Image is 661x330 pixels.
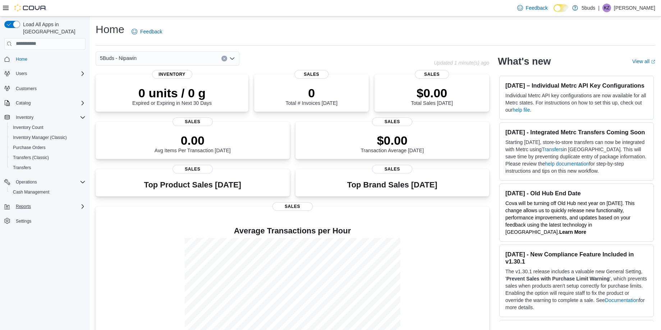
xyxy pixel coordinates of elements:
[602,4,611,12] div: Keith Ziemann
[1,98,88,108] button: Catalog
[505,190,648,197] h3: [DATE] - Old Hub End Date
[13,135,67,140] span: Inventory Manager (Classic)
[614,4,655,12] p: [PERSON_NAME]
[505,200,635,235] span: Cova will be turning off Old Hub next year on [DATE]. This change allows us to quickly release ne...
[10,153,86,162] span: Transfers (Classic)
[13,202,34,211] button: Reports
[498,56,551,67] h2: What's new
[10,163,86,172] span: Transfers
[229,56,235,61] button: Open list of options
[13,155,49,161] span: Transfers (Classic)
[13,202,86,211] span: Reports
[513,107,530,113] a: help file
[100,54,137,62] span: 5Buds - Nipawin
[1,69,88,79] button: Users
[285,86,337,100] p: 0
[554,4,569,12] input: Dark Mode
[347,181,437,189] h3: Top Brand Sales [DATE]
[1,83,88,93] button: Customers
[13,145,46,150] span: Purchase Orders
[506,276,610,282] strong: Prevent Sales with Purchase Limit Warning
[10,123,86,132] span: Inventory Count
[155,133,231,148] p: 0.00
[372,117,412,126] span: Sales
[13,217,86,226] span: Settings
[361,133,424,153] div: Transaction Average [DATE]
[132,86,212,100] p: 0 units / 0 g
[285,86,337,106] div: Total # Invoices [DATE]
[434,60,489,66] p: Updated 1 minute(s) ago
[10,133,86,142] span: Inventory Manager (Classic)
[173,117,213,126] span: Sales
[505,92,648,113] p: Individual Metrc API key configurations are now available for all Metrc states. For instructions ...
[411,86,453,100] p: $0.00
[13,217,34,226] a: Settings
[221,56,227,61] button: Clear input
[140,28,162,35] span: Feedback
[1,216,88,226] button: Settings
[1,177,88,187] button: Operations
[7,163,88,173] button: Transfers
[7,187,88,197] button: Cash Management
[598,4,600,12] p: |
[10,163,34,172] a: Transfers
[1,201,88,212] button: Reports
[13,178,40,186] button: Operations
[7,122,88,133] button: Inventory Count
[632,59,655,64] a: View allExternal link
[604,4,609,12] span: KZ
[132,86,212,106] div: Expired or Expiring in Next 30 Days
[372,165,412,173] span: Sales
[14,4,47,11] img: Cova
[20,21,86,35] span: Load All Apps in [GEOGRAPHIC_DATA]
[13,55,30,64] a: Home
[13,99,86,107] span: Catalog
[10,133,70,142] a: Inventory Manager (Classic)
[13,84,40,93] a: Customers
[505,129,648,136] h3: [DATE] - Integrated Metrc Transfers Coming Soon
[13,55,86,64] span: Home
[16,179,37,185] span: Operations
[651,60,655,64] svg: External link
[505,82,648,89] h3: [DATE] – Individual Metrc API Key Configurations
[16,218,31,224] span: Settings
[173,165,213,173] span: Sales
[129,24,165,39] a: Feedback
[7,153,88,163] button: Transfers (Classic)
[16,100,31,106] span: Catalog
[16,115,33,120] span: Inventory
[13,125,43,130] span: Inventory Count
[13,113,36,122] button: Inventory
[1,112,88,122] button: Inventory
[605,297,639,303] a: Documentation
[505,251,648,265] h3: [DATE] - New Compliance Feature Included in v1.30.1
[16,86,37,92] span: Customers
[16,56,27,62] span: Home
[13,178,86,186] span: Operations
[272,202,313,211] span: Sales
[10,143,86,152] span: Purchase Orders
[411,86,453,106] div: Total Sales [DATE]
[526,4,548,11] span: Feedback
[1,54,88,64] button: Home
[582,4,595,12] p: 5buds
[542,147,563,152] a: Transfers
[559,229,586,235] a: Learn More
[545,161,589,167] a: help documentation
[13,69,86,78] span: Users
[415,70,449,79] span: Sales
[4,51,86,245] nav: Complex example
[152,70,192,79] span: Inventory
[10,188,52,196] a: Cash Management
[7,143,88,153] button: Purchase Orders
[10,143,49,152] a: Purchase Orders
[10,153,52,162] a: Transfers (Classic)
[7,133,88,143] button: Inventory Manager (Classic)
[155,133,231,153] div: Avg Items Per Transaction [DATE]
[144,181,241,189] h3: Top Product Sales [DATE]
[10,123,46,132] a: Inventory Count
[13,84,86,93] span: Customers
[96,22,124,37] h1: Home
